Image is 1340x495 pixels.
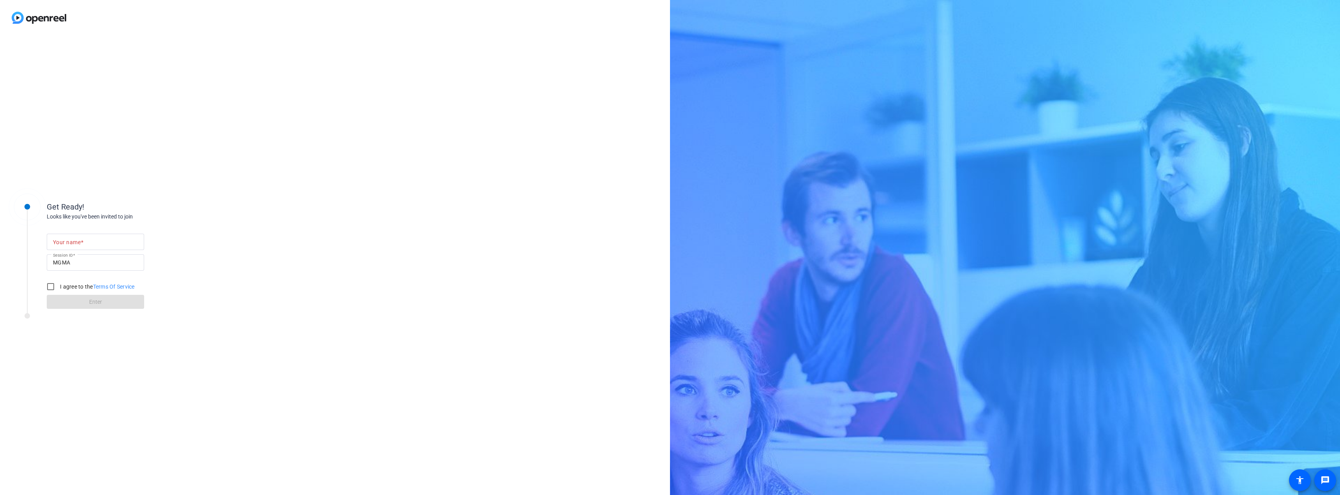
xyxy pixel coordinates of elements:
div: Looks like you've been invited to join [47,213,203,221]
mat-icon: message [1321,476,1330,485]
div: Get Ready! [47,201,203,213]
label: I agree to the [58,283,135,291]
mat-label: Session ID [53,253,73,257]
mat-icon: accessibility [1295,476,1305,485]
a: Terms Of Service [93,284,135,290]
mat-label: Your name [53,239,81,245]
